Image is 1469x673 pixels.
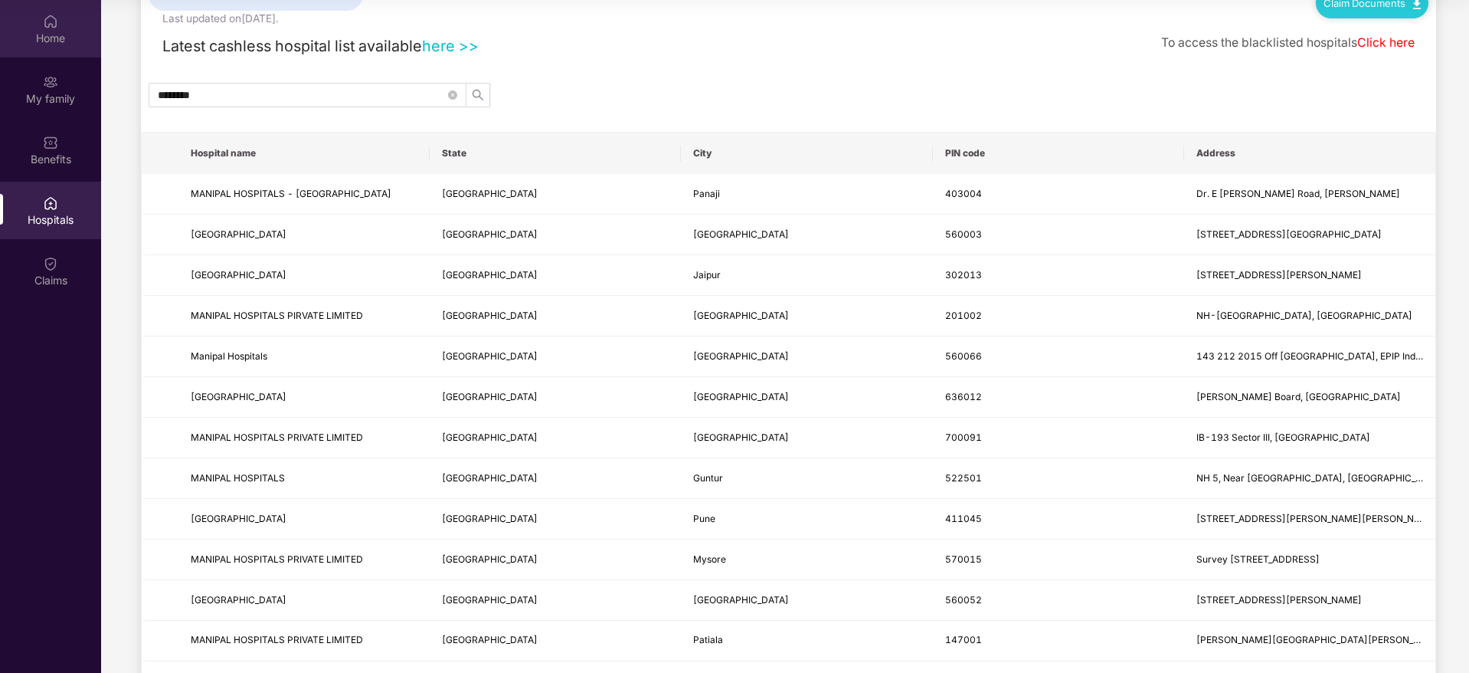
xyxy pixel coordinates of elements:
[945,269,982,281] span: 302013
[178,377,430,418] td: MANIPAL HOSPITAL
[681,133,932,174] th: City
[178,621,430,662] td: MANIPAL HOSPITALS PRIVATE LIMITED
[693,634,723,645] span: Patiala
[681,215,932,255] td: Bangalore
[945,634,982,645] span: 147001
[945,310,982,321] span: 201002
[191,472,285,484] span: MANIPAL HOSPITALS
[681,377,932,418] td: Salem
[448,88,457,103] span: close-circle
[945,188,982,199] span: 403004
[1184,458,1435,499] td: NH 5, Near Varadhi, Sundharayya Nagar
[191,350,267,362] span: Manipal Hospitals
[1184,418,1435,458] td: IB-193 Sector III, Salt Lake City
[178,174,430,215] td: MANIPAL HOSPITALS - GOA
[1196,553,1320,565] span: Survey [STREET_ADDRESS]
[693,513,715,524] span: Pune
[191,269,286,281] span: [GEOGRAPHIC_DATA]
[442,310,538,321] span: [GEOGRAPHIC_DATA]
[1196,310,1412,321] span: NH-[GEOGRAPHIC_DATA], [GEOGRAPHIC_DATA]
[693,188,720,199] span: Panaji
[442,228,538,240] span: [GEOGRAPHIC_DATA]
[1184,215,1435,255] td: No 71 11th Main Road, Opposite Malleshwaram Railway Station
[1184,621,1435,662] td: Bhupindra Road, Near 22 No Phatak
[178,296,430,336] td: MANIPAL HOSPITALS PIRVATE LIMITED
[191,634,363,645] span: MANIPAL HOSPITALS PRIVATE LIMITED
[1357,35,1415,50] a: Click here
[681,540,932,580] td: Mysore
[191,147,417,159] span: Hospital name
[681,418,932,458] td: Kolkata
[1196,634,1444,645] span: [PERSON_NAME][GEOGRAPHIC_DATA][PERSON_NAME]
[178,458,430,499] td: MANIPAL HOSPITALS
[178,336,430,377] td: Manipal Hospitals
[1184,255,1435,296] td: Sector 5, Main Sikar Road, Vidhyadhar Nagar
[693,391,789,402] span: [GEOGRAPHIC_DATA]
[693,269,721,281] span: Jaipur
[681,336,932,377] td: Bangalore
[430,296,681,336] td: Uttar Pradesh
[430,377,681,418] td: Tamil Nadu
[430,174,681,215] td: Goa
[945,228,982,240] span: 560003
[442,594,538,606] span: [GEOGRAPHIC_DATA]
[430,540,681,580] td: Karnataka
[430,458,681,499] td: Andhra Pradesh
[442,634,538,645] span: [GEOGRAPHIC_DATA]
[466,89,489,101] span: search
[681,458,932,499] td: Guntur
[43,14,58,29] img: svg+xml;base64,PHN2ZyBpZD0iSG9tZSIgeG1sbnM9Imh0dHA6Ly93d3cudzMub3JnLzIwMDAvc3ZnIiB3aWR0aD0iMjAiIG...
[43,256,58,271] img: svg+xml;base64,PHN2ZyBpZD0iQ2xhaW0iIHhtbG5zPSJodHRwOi8vd3d3LnczLm9yZy8yMDAwL3N2ZyIgd2lkdGg9IjIwIi...
[681,174,932,215] td: Panaji
[1196,594,1362,606] span: [STREET_ADDRESS][PERSON_NAME]
[178,215,430,255] td: MANIPAL NORTH SIDE HOSPITAL
[681,621,932,662] td: Patiala
[1196,472,1443,484] span: NH 5, Near [GEOGRAPHIC_DATA], [GEOGRAPHIC_DATA]
[945,472,982,484] span: 522501
[945,350,982,362] span: 560066
[448,90,457,100] span: close-circle
[1196,391,1401,402] span: [PERSON_NAME] Board, [GEOGRAPHIC_DATA]
[442,391,538,402] span: [GEOGRAPHIC_DATA]
[191,553,363,565] span: MANIPAL HOSPITALS PRIVATE LIMITED
[162,37,422,55] span: Latest cashless hospital list available
[1184,296,1435,336] td: NH-24, Hapur Road, Opp Bahmeta Village
[1184,133,1435,174] th: Address
[1184,336,1435,377] td: 143 212 2015 Off Whitefield, EPIP Industrial Area
[191,188,391,199] span: MANIPAL HOSPITALS - [GEOGRAPHIC_DATA]
[442,432,538,443] span: [GEOGRAPHIC_DATA]
[693,310,789,321] span: [GEOGRAPHIC_DATA]
[681,580,932,621] td: Bangalore
[162,11,279,28] div: Last updated on [DATE] .
[945,513,982,524] span: 411045
[178,133,430,174] th: Hospital name
[43,135,58,150] img: svg+xml;base64,PHN2ZyBpZD0iQmVuZWZpdHMiIHhtbG5zPSJodHRwOi8vd3d3LnczLm9yZy8yMDAwL3N2ZyIgd2lkdGg9Ij...
[442,350,538,362] span: [GEOGRAPHIC_DATA]
[43,74,58,90] img: svg+xml;base64,PHN2ZyB3aWR0aD0iMjAiIGhlaWdodD0iMjAiIHZpZXdCb3g9IjAgMCAyMCAyMCIgZmlsbD0ibm9uZSIgeG...
[442,188,538,199] span: [GEOGRAPHIC_DATA]
[422,37,479,55] a: here >>
[693,594,789,606] span: [GEOGRAPHIC_DATA]
[693,350,789,362] span: [GEOGRAPHIC_DATA]
[933,133,1184,174] th: PIN code
[430,580,681,621] td: Karnataka
[1196,228,1382,240] span: [STREET_ADDRESS][GEOGRAPHIC_DATA]
[191,391,286,402] span: [GEOGRAPHIC_DATA]
[945,391,982,402] span: 636012
[1196,147,1423,159] span: Address
[191,594,286,606] span: [GEOGRAPHIC_DATA]
[1196,350,1465,362] span: 143 212 2015 Off [GEOGRAPHIC_DATA], EPIP Industrial Area
[1184,174,1435,215] td: Dr. E Borges Road, Dona Paula
[1196,188,1400,199] span: Dr. E [PERSON_NAME] Road, [PERSON_NAME]
[191,432,363,443] span: MANIPAL HOSPITALS PRIVATE LIMITED
[178,255,430,296] td: MANIPAL HOSPITAL
[1184,540,1435,580] td: Survey No 85-86, Bannimtap A Layout, Mysore - Bangalore Ring Road Junction
[693,228,789,240] span: [GEOGRAPHIC_DATA]
[681,255,932,296] td: Jaipur
[681,296,932,336] td: Ghaziabad
[178,418,430,458] td: MANIPAL HOSPITALS PRIVATE LIMITED
[191,228,286,240] span: [GEOGRAPHIC_DATA]
[442,513,538,524] span: [GEOGRAPHIC_DATA]
[430,215,681,255] td: Karnataka
[945,432,982,443] span: 700091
